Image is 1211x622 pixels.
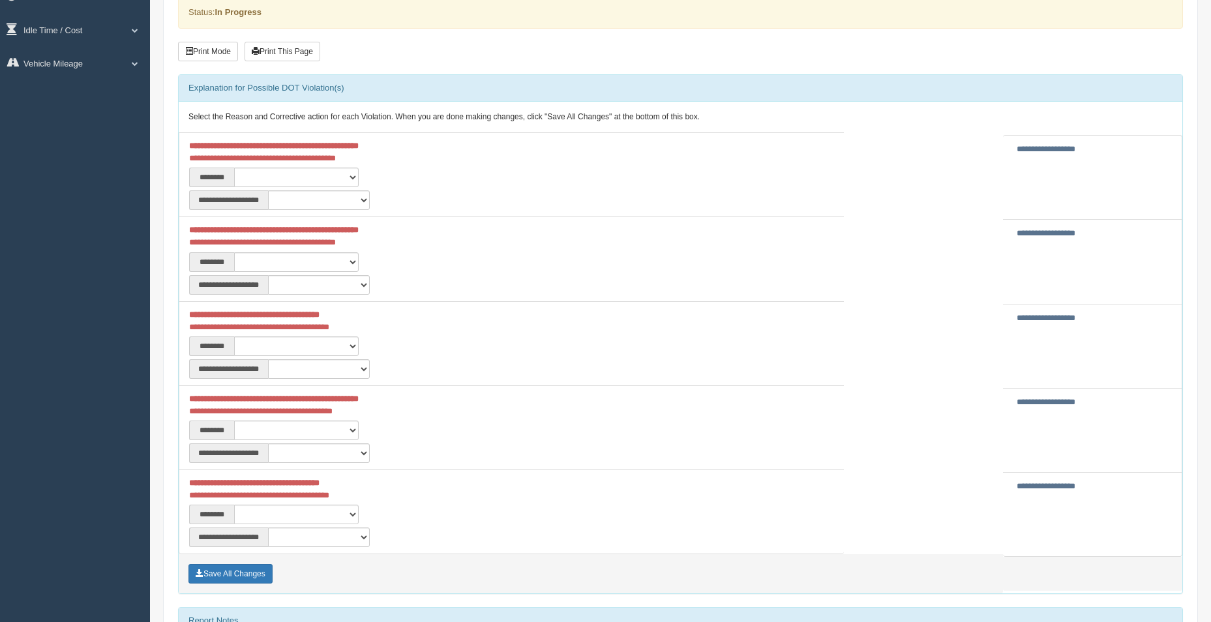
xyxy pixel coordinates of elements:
[178,42,238,61] button: Print Mode
[245,42,320,61] button: Print This Page
[179,75,1182,101] div: Explanation for Possible DOT Violation(s)
[215,7,262,17] strong: In Progress
[179,102,1182,133] div: Select the Reason and Corrective action for each Violation. When you are done making changes, cli...
[188,564,273,584] button: Save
